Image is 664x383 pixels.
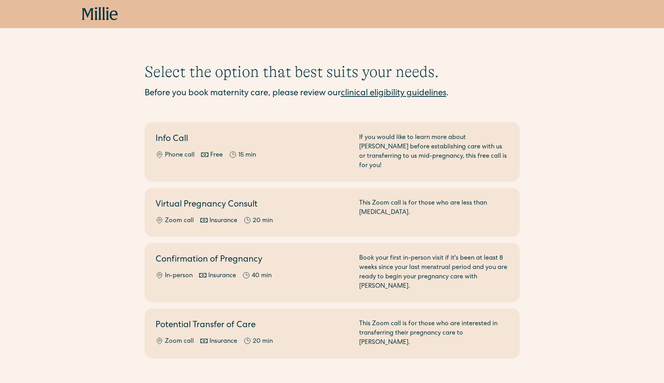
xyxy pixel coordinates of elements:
h2: Info Call [156,133,350,146]
div: Zoom call [165,216,194,226]
a: Info CallPhone callFree15 minIf you would like to learn more about [PERSON_NAME] before establish... [145,122,520,182]
div: Free [210,151,223,160]
h2: Potential Transfer of Care [156,319,350,332]
div: Book your first in-person visit if it's been at least 8 weeks since your last menstrual period an... [359,254,509,291]
h1: Select the option that best suits your needs. [145,62,520,81]
div: Insurance [209,216,237,226]
div: Insurance [209,337,237,346]
h2: Virtual Pregnancy Consult [156,199,350,212]
a: clinical eligibility guidelines [341,89,446,98]
div: 15 min [238,151,256,160]
h2: Confirmation of Pregnancy [156,254,350,267]
div: This Zoom call is for those who are less than [MEDICAL_DATA]. [359,199,509,226]
a: Potential Transfer of CareZoom callInsurance20 minThis Zoom call is for those who are interested ... [145,308,520,358]
div: This Zoom call is for those who are interested in transferring their pregnancy care to [PERSON_NA... [359,319,509,347]
div: 20 min [253,337,273,346]
a: Virtual Pregnancy ConsultZoom callInsurance20 minThis Zoom call is for those who are less than [M... [145,188,520,237]
div: 40 min [252,271,272,281]
div: If you would like to learn more about [PERSON_NAME] before establishing care with us or transferr... [359,133,509,171]
div: Phone call [165,151,195,160]
a: Confirmation of PregnancyIn-personInsurance40 minBook your first in-person visit if it's been at ... [145,243,520,302]
div: 20 min [253,216,273,226]
div: Before you book maternity care, please review our . [145,87,520,100]
div: Zoom call [165,337,194,346]
div: In-person [165,271,193,281]
div: Insurance [208,271,236,281]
